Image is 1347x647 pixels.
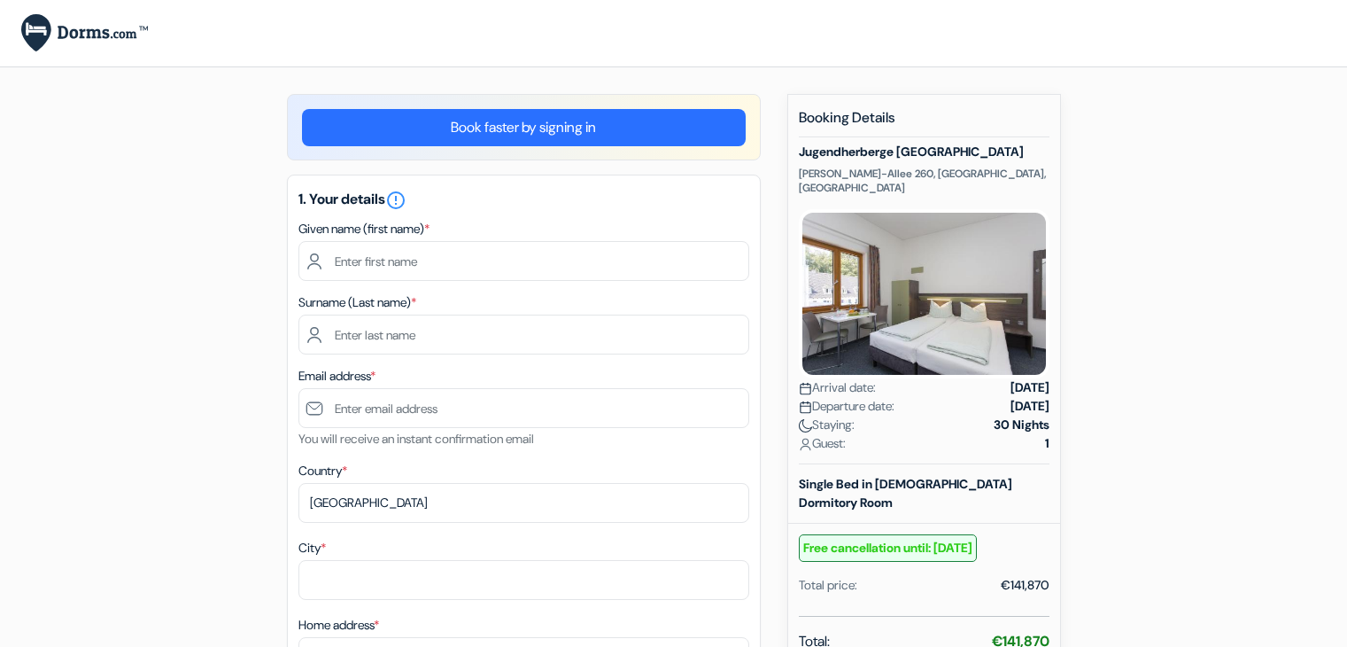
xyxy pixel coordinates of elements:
[298,367,375,386] label: Email address
[799,109,1049,137] h5: Booking Details
[1045,434,1049,453] strong: 1
[298,315,749,355] input: Enter last name
[298,388,749,428] input: Enter email address
[799,576,857,595] div: Total price:
[1010,378,1049,397] strong: [DATE]
[799,434,846,453] span: Guest:
[799,438,812,451] img: user_icon.svg
[298,539,326,557] label: City
[799,382,812,395] img: calendar.svg
[799,419,812,433] img: moon.svg
[298,241,749,281] input: Enter first name
[298,220,430,238] label: Given name (first name)
[302,109,746,146] a: Book faster by signing in
[21,14,148,52] img: Dorms.com
[799,378,876,397] span: Arrival date:
[799,534,977,562] small: Free cancellation until: [DATE]
[385,190,406,211] i: error_outline
[385,190,406,208] a: error_outline
[298,431,534,447] small: You will receive an instant confirmation email
[1010,397,1049,416] strong: [DATE]
[298,293,416,312] label: Surname (Last name)
[799,397,894,416] span: Departure date:
[799,144,1049,160] h5: Jugendherberge [GEOGRAPHIC_DATA]
[298,190,749,211] h5: 1. Your details
[298,462,347,480] label: Country
[994,416,1049,434] strong: 30 Nights
[799,401,812,414] img: calendar.svg
[1001,576,1049,595] div: €141,870
[298,616,379,635] label: Home address
[799,476,1012,511] b: Single Bed in [DEMOGRAPHIC_DATA] Dormitory Room
[799,416,855,434] span: Staying:
[799,167,1049,195] p: [PERSON_NAME]-Allee 260, [GEOGRAPHIC_DATA], [GEOGRAPHIC_DATA]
